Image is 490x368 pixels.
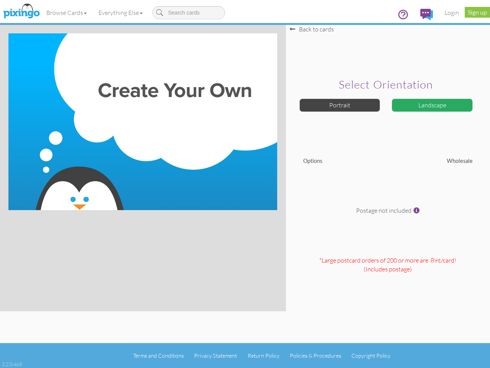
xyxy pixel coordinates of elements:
[420,9,433,20] img: comments.svg
[41,3,93,22] a: Browse Cards
[290,352,341,359] a: Policies & Procedures
[388,157,479,165] div: Wholesale
[133,352,184,359] a: Terms and Conditions
[299,99,381,112] div: Portrait
[152,6,225,19] input: Search cards
[351,352,390,359] a: Copyright Policy
[93,3,149,22] a: Everything Else
[439,3,465,22] a: Login
[8,33,277,210] img: create-your-own-landscape.jpg
[248,352,279,359] a: Return Policy
[292,256,484,311] div: *Large postcard orders of 200 or more are .89¢/card! (Includes postage )
[1,2,42,21] img: pixingo logo
[194,352,237,359] a: Privacy Statement
[297,157,388,165] div: Options
[301,79,471,91] h2: Select orientation
[392,99,473,112] div: Landscape
[465,7,490,18] a: Sign up
[2,361,22,368] div: 2.2.0-463
[292,206,484,252] div: Postage not included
